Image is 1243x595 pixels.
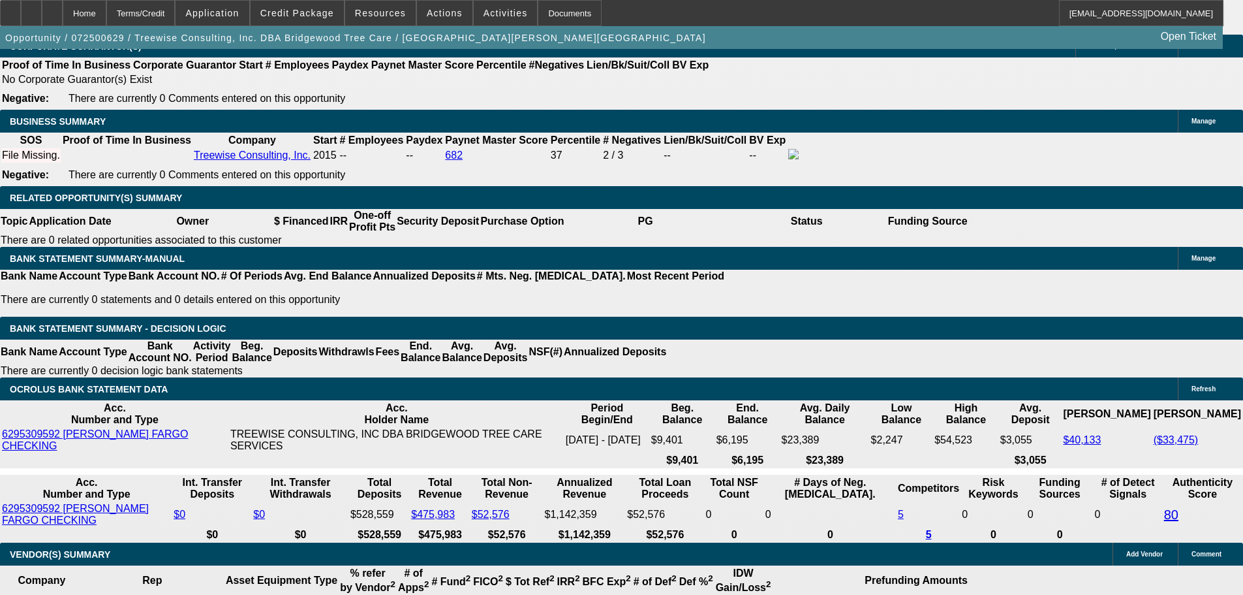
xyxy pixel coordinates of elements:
[28,209,112,234] th: Application Date
[651,454,714,467] th: $9,401
[1,59,131,72] th: Proof of Time In Business
[128,270,221,283] th: Bank Account NO.
[765,502,896,527] td: 0
[2,150,60,161] div: File Missing.
[528,340,563,364] th: NSF(#)
[634,576,677,587] b: # of Def
[748,148,786,163] td: --
[671,573,676,583] sup: 2
[10,549,110,560] span: VENDOR(S) SUMMARY
[273,209,330,234] th: $ Financed
[62,134,192,147] th: Proof of Time In Business
[355,8,406,18] span: Resources
[1156,25,1221,48] a: Open Ticket
[1094,476,1161,501] th: # of Detect Signals
[2,428,188,451] a: 6295309592 [PERSON_NAME] FARGO CHECKING
[626,528,703,541] th: $52,576
[1027,476,1093,501] th: Funding Sources
[626,476,703,501] th: Total Loan Proceeds
[564,209,726,234] th: PG
[897,476,960,501] th: Competitors
[651,428,714,453] td: $9,401
[781,402,869,426] th: Avg. Daily Balance
[251,1,344,25] button: Credit Package
[173,528,251,541] th: $0
[766,579,771,589] sup: 2
[557,576,580,587] b: IRR
[1,402,228,426] th: Acc. Number and Type
[664,135,746,146] b: Lien/Bk/Suit/Coll
[5,33,706,43] span: Opportunity / 072500629 / Treewise Consulting, Inc. DBA Bridgewood Tree Care / [GEOGRAPHIC_DATA][...
[345,1,416,25] button: Resources
[18,575,65,586] b: Company
[133,59,236,71] b: Corporate Guarantor
[716,454,780,467] th: $6,195
[332,59,369,71] b: Paydex
[749,135,786,146] b: BV Exp
[1191,255,1216,262] span: Manage
[765,476,896,501] th: # Days of Neg. [MEDICAL_DATA].
[716,402,780,426] th: End. Balance
[788,149,799,159] img: facebook-icon.png
[705,528,763,541] th: 0
[58,270,128,283] th: Account Type
[411,509,455,520] a: $475,983
[781,428,869,453] td: $23,389
[1,134,61,147] th: SOS
[2,169,49,180] b: Negative:
[781,454,869,467] th: $23,389
[318,340,375,364] th: Withdrawls
[417,1,472,25] button: Actions
[1063,434,1101,445] a: $40,133
[400,340,441,364] th: End. Balance
[1027,502,1093,527] td: 0
[716,428,780,453] td: $6,195
[329,209,348,234] th: IRR
[424,579,429,589] sup: 2
[10,384,168,394] span: OCROLUS BANK STATEMENT DATA
[253,476,348,501] th: Int. Transfer Withdrawals
[1027,528,1093,541] th: 0
[544,476,625,501] th: Annualized Revenue
[142,575,162,586] b: Rep
[926,529,932,540] a: 5
[1153,402,1242,426] th: [PERSON_NAME]
[226,575,337,586] b: Asset Equipment Type
[431,576,470,587] b: # Fund
[194,150,311,161] a: Treewise Consulting, Inc.
[708,573,713,583] sup: 2
[626,270,725,283] th: Most Recent Period
[230,428,564,453] td: TREEWISE CONSULTING, INC DBA BRIDGEWOOD TREE CARE SERVICES
[506,576,555,587] b: $ Tot Ref
[398,568,429,593] b: # of Apps
[350,502,409,527] td: $528,559
[471,528,543,541] th: $52,576
[544,509,624,521] div: $1,142,359
[69,93,345,104] span: There are currently 0 Comments entered on this opportunity
[1163,476,1242,501] th: Authenticity Score
[10,193,182,203] span: RELATED OPPORTUNITY(S) SUMMARY
[1000,454,1062,467] th: $3,055
[192,340,232,364] th: Activity Period
[887,209,968,234] th: Funding Source
[375,340,400,364] th: Fees
[410,528,470,541] th: $475,983
[626,573,630,583] sup: 2
[410,476,470,501] th: Total Revenue
[870,402,933,426] th: Low Balance
[228,135,276,146] b: Company
[565,428,649,453] td: [DATE] - [DATE]
[544,528,625,541] th: $1,142,359
[483,340,529,364] th: Avg. Deposits
[476,59,526,71] b: Percentile
[69,169,345,180] span: There are currently 0 Comments entered on this opportunity
[551,135,600,146] b: Percentile
[483,8,528,18] span: Activities
[1,73,714,86] td: No Corporate Guarantor(s) Exist
[1191,551,1221,558] span: Comment
[1094,502,1161,527] td: 0
[173,476,251,501] th: Int. Transfer Deposits
[1191,118,1216,125] span: Manage
[549,573,554,583] sup: 2
[350,476,409,501] th: Total Deposits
